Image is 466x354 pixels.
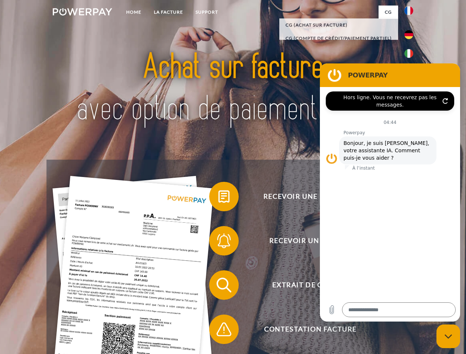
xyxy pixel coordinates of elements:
span: Extrait de compte [220,270,401,300]
img: qb_warning.svg [215,320,233,339]
a: Home [120,6,148,19]
img: title-powerpay_fr.svg [70,35,396,141]
button: Contestation Facture [209,315,401,344]
button: Recevoir une facture ? [209,182,401,211]
img: qb_search.svg [215,276,233,294]
img: it [404,49,413,58]
img: logo-powerpay-white.svg [53,8,112,15]
span: Recevoir une facture ? [220,182,401,211]
span: Recevoir un rappel? [220,226,401,256]
img: de [404,30,413,39]
a: CG (Compte de crédit/paiement partiel) [279,32,398,45]
a: Support [189,6,224,19]
img: qb_bell.svg [215,232,233,250]
span: Contestation Facture [220,315,401,344]
a: LA FACTURE [148,6,189,19]
img: fr [404,6,413,15]
button: Extrait de compte [209,270,401,300]
iframe: Fenêtre de messagerie [320,63,460,322]
a: CG (achat sur facture) [279,18,398,32]
iframe: Bouton de lancement de la fenêtre de messagerie, conversation en cours [436,324,460,348]
button: Recevoir un rappel? [209,226,401,256]
a: CG [379,6,398,19]
img: qb_bill.svg [215,187,233,206]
